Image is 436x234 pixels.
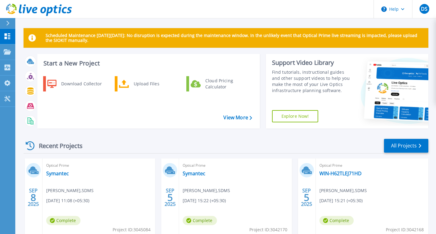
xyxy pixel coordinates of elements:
span: Complete [319,216,354,225]
a: Explore Now! [272,110,319,122]
a: WIN-H62TLEJ71HD [319,170,362,176]
a: View More [223,115,252,121]
p: Scheduled Maintenance [DATE][DATE]: No disruption is expected during the maintenance window. In t... [46,33,423,43]
h3: Start a New Project [43,60,252,67]
span: DS [421,6,427,11]
span: [DATE] 15:21 (+05:30) [319,197,363,204]
span: Optical Prime [46,162,151,169]
a: Cloud Pricing Calculator [186,76,249,91]
span: Optical Prime [183,162,288,169]
div: SEP 2025 [301,186,312,209]
a: Download Collector [43,76,106,91]
div: Download Collector [58,78,104,90]
span: Project ID: 3042170 [249,226,287,233]
span: [DATE] 11:08 (+05:30) [46,197,89,204]
span: Optical Prime [319,162,425,169]
span: 5 [167,195,173,200]
a: Upload Files [115,76,177,91]
div: Recent Projects [24,138,91,153]
span: 8 [31,195,36,200]
span: 5 [304,195,309,200]
a: Symantec [46,170,69,176]
span: Project ID: 3045084 [113,226,151,233]
span: Project ID: 3042168 [386,226,424,233]
a: All Projects [384,139,428,153]
span: Complete [183,216,217,225]
span: [PERSON_NAME] , SDMS [183,187,230,194]
div: SEP 2025 [28,186,39,209]
div: Cloud Pricing Calculator [202,78,248,90]
div: Upload Files [131,78,176,90]
div: SEP 2025 [164,186,176,209]
span: [PERSON_NAME] , SDMS [46,187,94,194]
div: Support Video Library [272,59,353,67]
div: Find tutorials, instructional guides and other support videos to help you make the most of your L... [272,69,353,94]
span: [PERSON_NAME] , SDMS [319,187,367,194]
span: Complete [46,216,80,225]
a: Symantec [183,170,205,176]
span: [DATE] 15:22 (+05:30) [183,197,226,204]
